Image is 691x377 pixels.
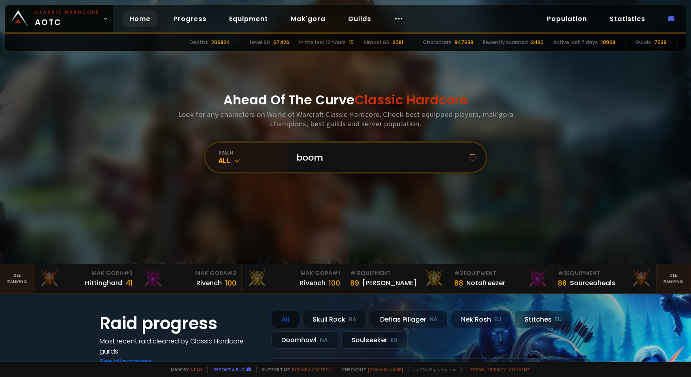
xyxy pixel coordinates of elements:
h4: Most recent raid cleaned by Classic Hardcore guilds [100,336,262,356]
span: v. d752d5 - production [408,366,457,373]
div: [PERSON_NAME] [362,278,417,288]
h1: Raid progress [100,311,262,336]
h3: Look for any characters on World of Warcraft Classic Hardcore. Check best equipped players, mak'g... [175,110,517,128]
a: Mak'Gora#2Rivench100 [138,264,242,293]
span: # 2 [227,269,236,277]
div: Equipment [454,269,548,277]
span: AOTC [35,9,100,28]
span: Support me, [256,366,332,373]
small: EU [494,316,501,324]
div: Active last 7 days [553,39,598,46]
div: Deaths [189,39,208,46]
small: NA [320,336,328,344]
a: Mak'Gora#3Hittinghard41 [34,264,138,293]
div: In the last 12 hours [299,39,346,46]
a: Consent [509,366,530,373]
div: Mak'Gora [247,269,340,277]
small: EU [391,336,398,344]
div: Equipment [350,269,444,277]
a: Report a bug [213,366,245,373]
div: Characters [423,39,451,46]
div: 67426 [273,39,289,46]
div: Mak'Gora [143,269,236,277]
div: realm [219,150,287,156]
div: Stitches [515,311,572,328]
a: Classic HardcoreAOTC [5,5,113,32]
div: Nek'Rosh [451,311,511,328]
div: 100 [329,277,340,288]
span: # 1 [350,269,358,277]
a: See all progress [100,357,152,366]
a: Terms [470,366,485,373]
div: 89 [350,277,359,288]
span: # 1 [332,269,340,277]
div: Mak'Gora [39,269,133,277]
div: Hittinghard [85,278,122,288]
div: 41 [125,277,133,288]
div: Guilds [635,39,651,46]
a: a fan [190,366,202,373]
div: All [271,311,299,328]
div: Rivench [196,278,222,288]
a: [DOMAIN_NAME] [368,366,403,373]
small: EU [555,316,562,324]
a: #3Equipment88Sourceoheals [553,264,657,293]
input: Search a character... [291,143,469,172]
a: Mak'gora [284,11,332,27]
div: Almost 60 [364,39,389,46]
div: Skull Rock [302,311,367,328]
a: Buy me a coffee [292,366,332,373]
a: Statistics [603,11,652,27]
span: # 3 [558,269,567,277]
a: #2Equipment88Notafreezer [449,264,553,293]
span: Made by [166,366,202,373]
a: Home [123,11,157,27]
div: 3430 [531,39,544,46]
div: 10998 [601,39,615,46]
div: 100 [225,277,236,288]
div: 847638 [455,39,473,46]
small: Classic Hardcore [35,9,100,16]
a: Population [540,11,593,27]
div: 2081 [393,39,403,46]
div: Recently scanned [483,39,528,46]
div: Soulseeker [341,331,408,349]
a: Privacy [488,366,506,373]
a: Mak'Gora#1Rîvench100 [242,264,345,293]
div: Level 60 [250,39,270,46]
a: Seeranking [657,264,691,293]
small: NA [349,316,357,324]
span: Classic Hardcore [355,91,468,109]
div: Doomhowl [271,331,338,349]
a: Progress [167,11,213,27]
h1: Ahead Of The Curve [223,90,468,110]
div: Defias Pillager [370,311,448,328]
div: 206824 [211,39,230,46]
span: Checkout [337,366,403,373]
div: 88 [558,277,567,288]
div: 7538 [654,39,666,46]
a: Equipment [223,11,274,27]
div: Rîvench [300,278,325,288]
div: Equipment [558,269,651,277]
a: Guilds [342,11,378,27]
small: NA [429,316,438,324]
div: Notafreezer [466,278,505,288]
span: # 3 [123,269,133,277]
div: 15 [349,39,354,46]
div: All [219,156,287,165]
span: # 2 [454,269,464,277]
a: #1Equipment89[PERSON_NAME] [345,264,449,293]
div: 88 [454,277,463,288]
div: Sourceoheals [570,278,615,288]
